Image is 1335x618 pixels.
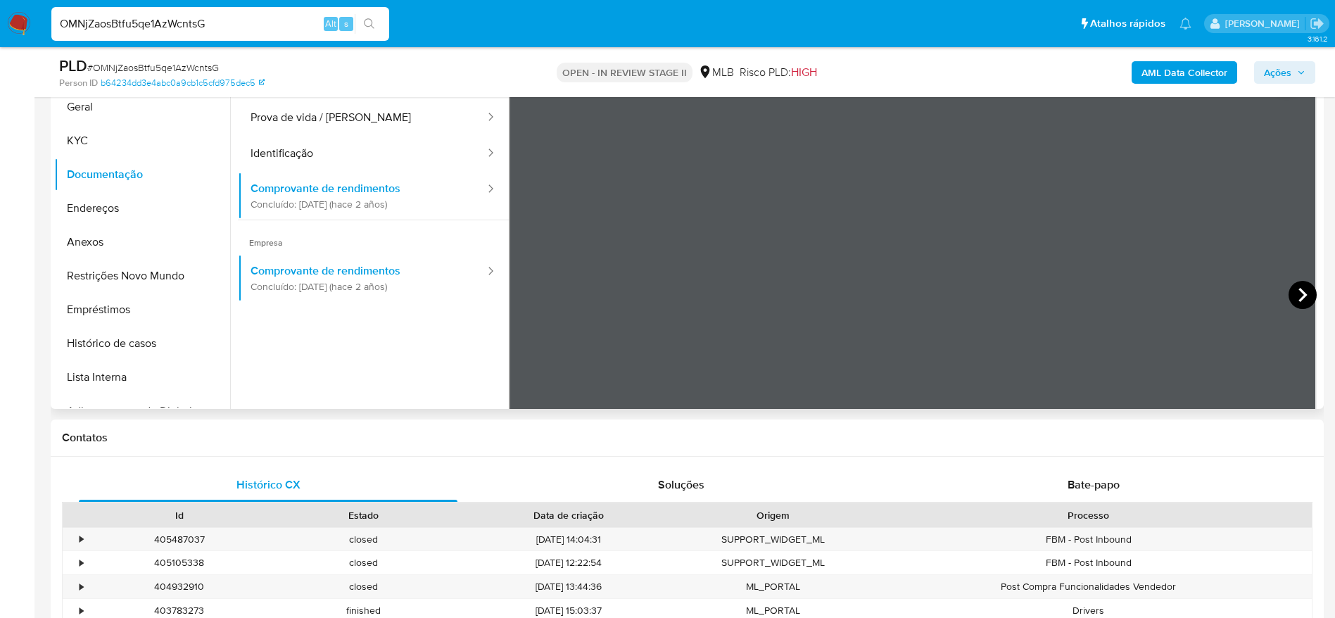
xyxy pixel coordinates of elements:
[456,575,681,598] div: [DATE] 13:44:36
[866,528,1312,551] div: FBM - Post Inbound
[62,431,1312,445] h1: Contatos
[54,124,230,158] button: KYC
[325,17,336,30] span: Alt
[54,191,230,225] button: Endereços
[80,604,83,617] div: •
[87,575,272,598] div: 404932910
[80,556,83,569] div: •
[54,90,230,124] button: Geral
[51,15,389,33] input: Pesquise usuários ou casos...
[87,551,272,574] div: 405105338
[80,580,83,593] div: •
[59,54,87,77] b: PLD
[355,14,384,34] button: search-icon
[1132,61,1237,84] button: AML Data Collector
[1141,61,1227,84] b: AML Data Collector
[691,508,856,522] div: Origem
[681,575,866,598] div: ML_PORTAL
[54,293,230,327] button: Empréstimos
[1068,477,1120,493] span: Bate-papo
[1225,17,1305,30] p: eduardo.dutra@mercadolivre.com
[101,77,265,89] a: b64234dd3e4abc0a9cb1c5cfd975dec5
[87,528,272,551] div: 405487037
[1264,61,1291,84] span: Ações
[54,394,230,428] button: Adiantamentos de Dinheiro
[236,477,300,493] span: Histórico CX
[866,575,1312,598] div: Post Compra Funcionalidades Vendedor
[866,551,1312,574] div: FBM - Post Inbound
[97,508,262,522] div: Id
[456,551,681,574] div: [DATE] 12:22:54
[54,158,230,191] button: Documentação
[344,17,348,30] span: s
[1090,16,1165,31] span: Atalhos rápidos
[272,528,456,551] div: closed
[698,65,734,80] div: MLB
[791,64,817,80] span: HIGH
[54,360,230,394] button: Lista Interna
[272,575,456,598] div: closed
[456,528,681,551] div: [DATE] 14:04:31
[281,508,446,522] div: Estado
[1308,33,1328,44] span: 3.161.2
[80,533,83,546] div: •
[875,508,1302,522] div: Processo
[1310,16,1324,31] a: Sair
[557,63,692,82] p: OPEN - IN REVIEW STAGE II
[87,61,219,75] span: # OMNjZaosBtfu5qe1AzWcntsG
[466,508,671,522] div: Data de criação
[658,477,704,493] span: Soluções
[1254,61,1315,84] button: Ações
[54,225,230,259] button: Anexos
[681,528,866,551] div: SUPPORT_WIDGET_ML
[1179,18,1191,30] a: Notificações
[272,551,456,574] div: closed
[59,77,98,89] b: Person ID
[740,65,817,80] span: Risco PLD:
[681,551,866,574] div: SUPPORT_WIDGET_ML
[54,327,230,360] button: Histórico de casos
[54,259,230,293] button: Restrições Novo Mundo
